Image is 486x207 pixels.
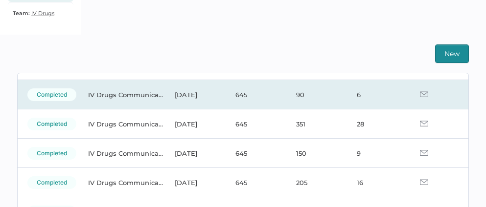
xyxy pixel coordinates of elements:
img: email-icon-grey.d9de4670.svg [420,150,428,156]
div: completed [27,147,76,160]
span: New [444,45,460,62]
td: 90 [286,80,347,109]
td: 645 [226,139,286,168]
td: 645 [226,80,286,109]
td: 16 [347,168,408,197]
td: [DATE] [165,109,226,139]
img: email-icon-grey.d9de4670.svg [420,121,428,126]
td: 6 [347,80,408,109]
td: 645 [226,109,286,139]
td: 28 [347,109,408,139]
td: [DATE] [165,168,226,197]
td: [DATE] [165,139,226,168]
img: email-icon-grey.d9de4670.svg [420,91,428,97]
td: IV Drugs Communications [78,168,165,197]
div: completed [27,88,76,101]
td: 645 [226,168,286,197]
div: completed [27,118,76,130]
div: completed [27,176,76,189]
td: IV Drugs Communications [78,109,165,139]
td: [DATE] [165,80,226,109]
td: 351 [286,109,347,139]
td: 9 [347,139,408,168]
a: Team: IV Drugs [13,7,54,19]
td: IV Drugs Communications [78,80,165,109]
button: New [435,44,469,63]
span: IV Drugs [31,10,54,17]
img: email-icon-grey.d9de4670.svg [420,179,428,185]
td: IV Drugs Communications [78,139,165,168]
td: 150 [286,139,347,168]
td: 205 [286,168,347,197]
